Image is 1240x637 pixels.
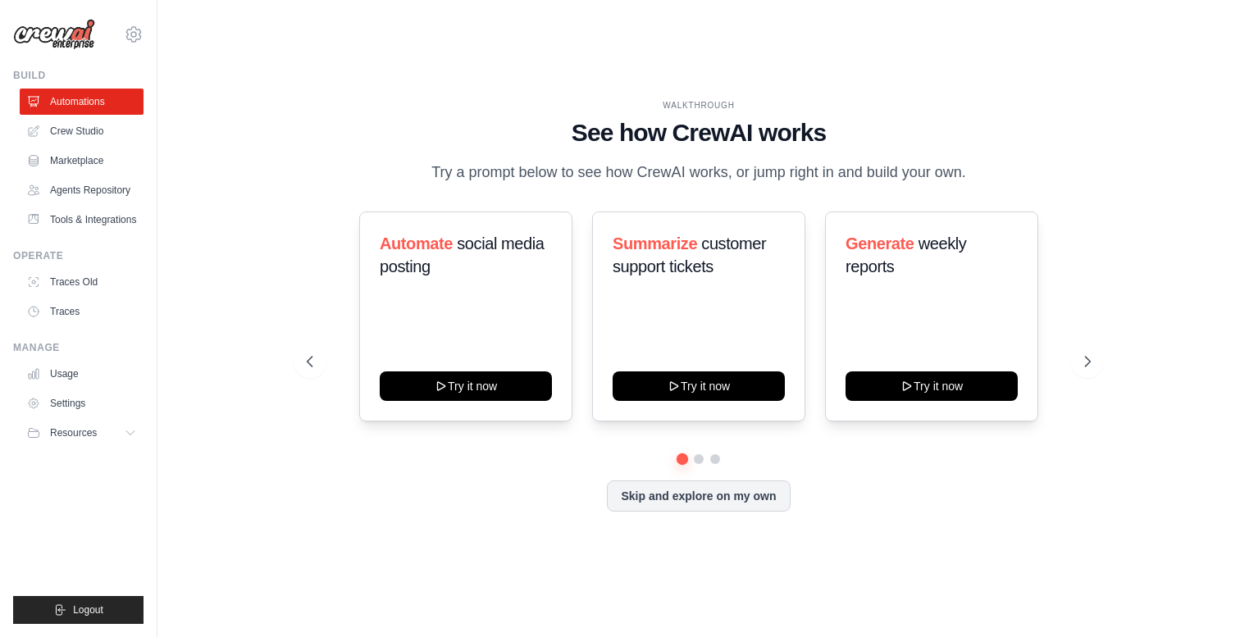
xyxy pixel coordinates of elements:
[1158,558,1240,637] div: Widget de chat
[20,118,144,144] a: Crew Studio
[13,69,144,82] div: Build
[613,234,697,253] span: Summarize
[307,118,1092,148] h1: See how CrewAI works
[380,234,545,275] span: social media posting
[13,249,144,262] div: Operate
[20,207,144,233] a: Tools & Integrations
[613,234,766,275] span: customer support tickets
[423,161,974,184] p: Try a prompt below to see how CrewAI works, or jump right in and build your own.
[20,148,144,174] a: Marketplace
[13,596,144,624] button: Logout
[20,420,144,446] button: Resources
[846,234,966,275] span: weekly reports
[73,603,103,617] span: Logout
[607,480,790,512] button: Skip and explore on my own
[50,426,97,439] span: Resources
[1158,558,1240,637] iframe: Chat Widget
[20,89,144,115] a: Automations
[846,234,914,253] span: Generate
[20,269,144,295] a: Traces Old
[13,19,95,50] img: Logo
[13,341,144,354] div: Manage
[20,177,144,203] a: Agents Repository
[380,371,552,401] button: Try it now
[20,390,144,416] a: Settings
[846,371,1018,401] button: Try it now
[380,234,453,253] span: Automate
[307,99,1092,111] div: WALKTHROUGH
[20,361,144,387] a: Usage
[613,371,785,401] button: Try it now
[20,298,144,325] a: Traces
